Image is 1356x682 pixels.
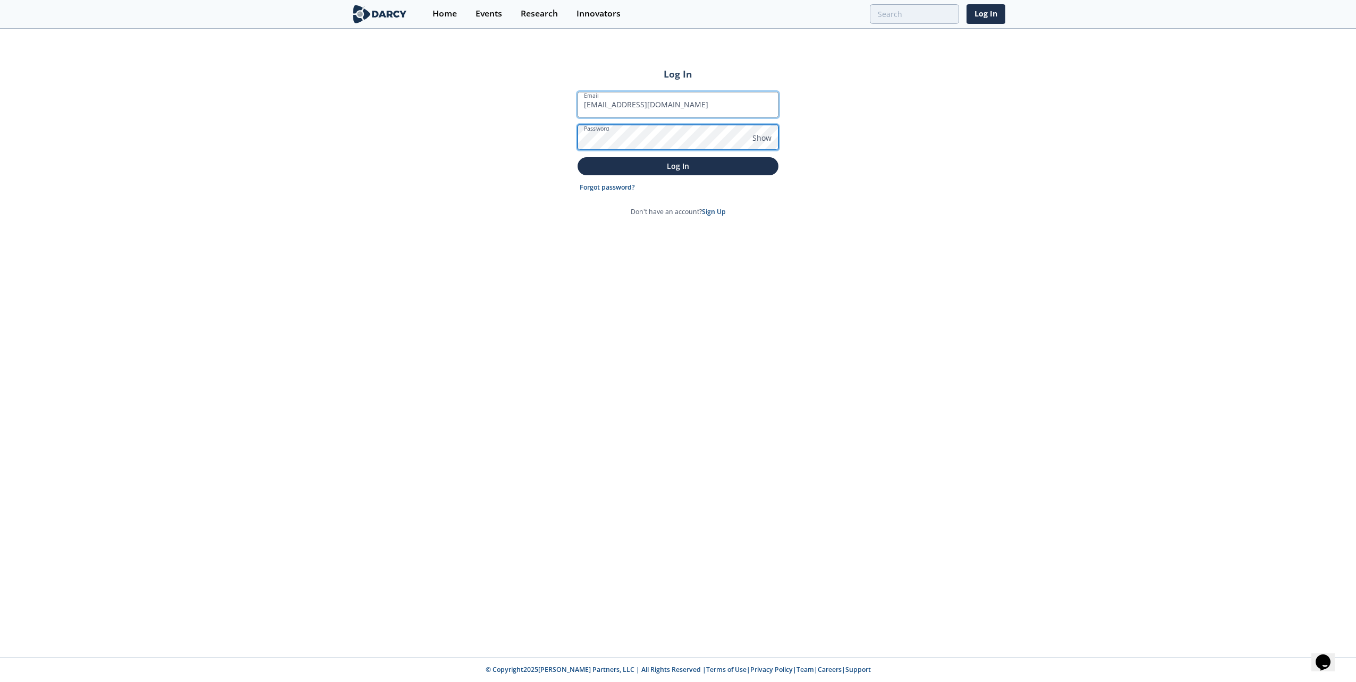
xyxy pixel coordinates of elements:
[845,665,871,674] a: Support
[577,10,621,18] div: Innovators
[351,5,409,23] img: logo-wide.svg
[967,4,1005,24] a: Log In
[750,665,793,674] a: Privacy Policy
[818,665,842,674] a: Careers
[578,157,778,175] button: Log In
[578,67,778,81] h2: Log In
[285,665,1071,675] p: © Copyright 2025 [PERSON_NAME] Partners, LLC | All Rights Reserved | | | | |
[584,124,609,133] label: Password
[585,160,771,172] p: Log In
[476,10,502,18] div: Events
[796,665,814,674] a: Team
[1311,640,1345,671] iframe: chat widget
[702,207,726,216] a: Sign Up
[584,91,599,100] label: Email
[631,207,726,217] p: Don't have an account?
[752,132,772,143] span: Show
[870,4,959,24] input: Advanced Search
[521,10,558,18] div: Research
[580,183,635,192] a: Forgot password?
[433,10,457,18] div: Home
[706,665,747,674] a: Terms of Use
